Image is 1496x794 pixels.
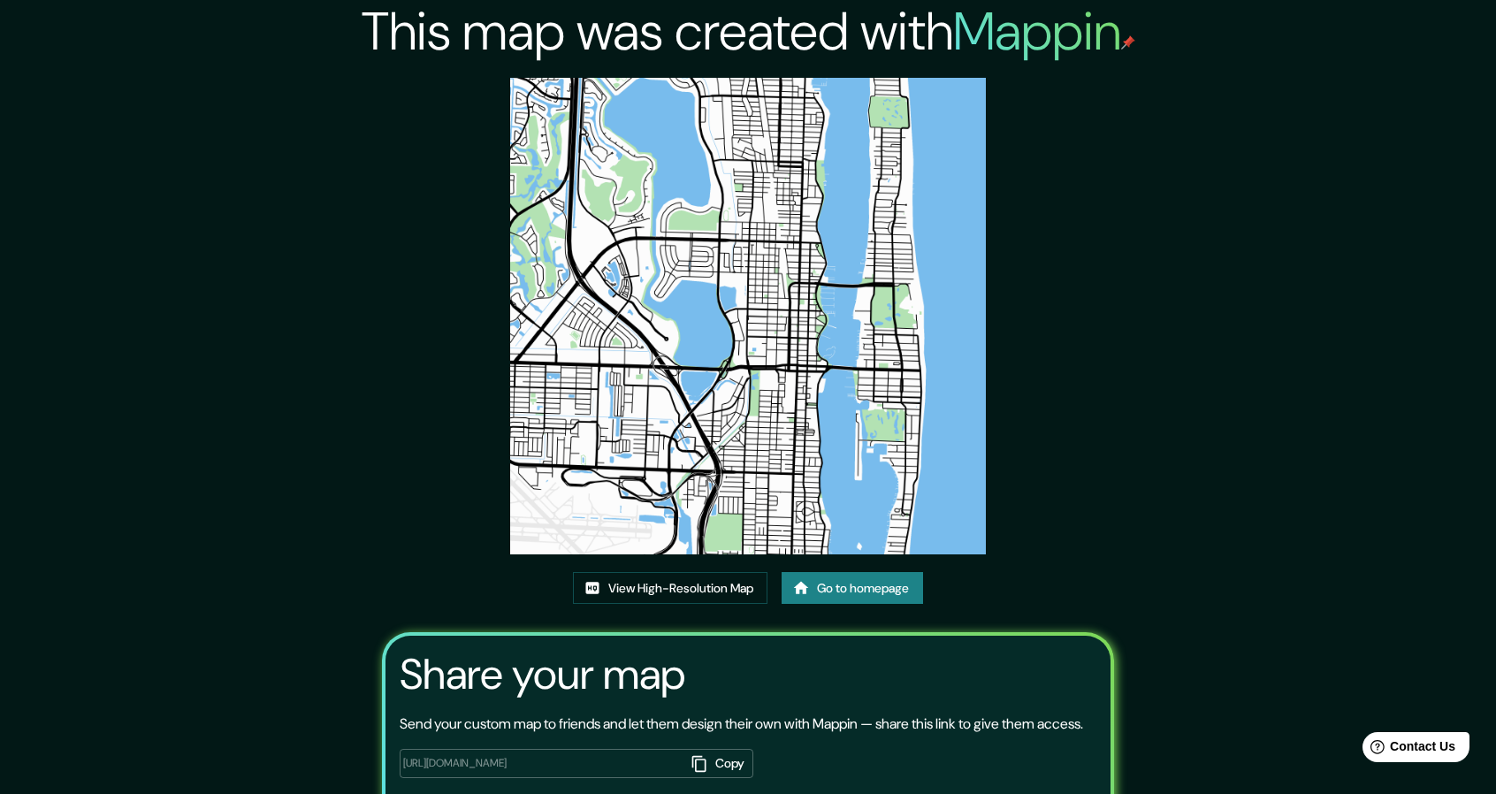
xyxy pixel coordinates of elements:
[1121,35,1135,50] img: mappin-pin
[510,78,987,554] img: created-map
[1339,725,1477,775] iframe: Help widget launcher
[684,749,753,778] button: Copy
[400,714,1083,735] p: Send your custom map to friends and let them design their own with Mappin — share this link to gi...
[782,572,923,605] a: Go to homepage
[573,572,767,605] a: View High-Resolution Map
[400,650,685,699] h3: Share your map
